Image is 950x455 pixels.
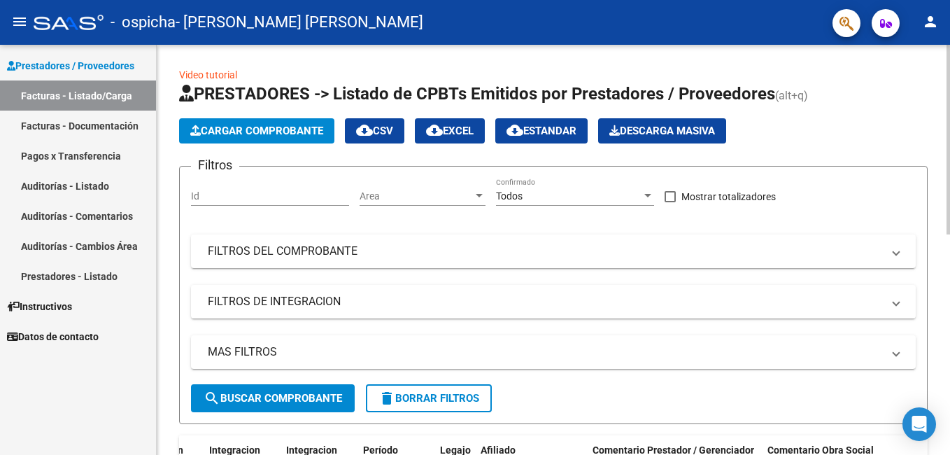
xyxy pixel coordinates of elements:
span: (alt+q) [775,89,808,102]
mat-panel-title: FILTROS DE INTEGRACION [208,294,882,309]
span: Estandar [506,125,576,137]
span: EXCEL [426,125,474,137]
span: - ospicha [111,7,176,38]
mat-icon: menu [11,13,28,30]
mat-panel-title: MAS FILTROS [208,344,882,360]
span: Descarga Masiva [609,125,715,137]
mat-icon: search [204,390,220,407]
span: Cargar Comprobante [190,125,323,137]
mat-icon: cloud_download [506,122,523,139]
mat-expansion-panel-header: MAS FILTROS [191,335,916,369]
div: Open Intercom Messenger [902,407,936,441]
button: CSV [345,118,404,143]
span: PRESTADORES -> Listado de CPBTs Emitidos por Prestadores / Proveedores [179,84,775,104]
span: Borrar Filtros [378,392,479,405]
mat-expansion-panel-header: FILTROS DE INTEGRACION [191,285,916,318]
span: Mostrar totalizadores [681,188,776,205]
app-download-masive: Descarga masiva de comprobantes (adjuntos) [598,118,726,143]
span: - [PERSON_NAME] [PERSON_NAME] [176,7,423,38]
button: Cargar Comprobante [179,118,334,143]
mat-icon: cloud_download [356,122,373,139]
mat-icon: delete [378,390,395,407]
span: Todos [496,190,523,202]
h3: Filtros [191,155,239,175]
mat-panel-title: FILTROS DEL COMPROBANTE [208,244,882,259]
mat-icon: person [922,13,939,30]
button: Borrar Filtros [366,384,492,412]
span: Instructivos [7,299,72,314]
span: Buscar Comprobante [204,392,342,405]
button: Estandar [495,118,588,143]
span: CSV [356,125,393,137]
button: Buscar Comprobante [191,384,355,412]
span: Area [360,190,473,202]
span: Datos de contacto [7,329,99,344]
a: Video tutorial [179,69,237,80]
mat-expansion-panel-header: FILTROS DEL COMPROBANTE [191,234,916,268]
span: Prestadores / Proveedores [7,58,134,73]
button: EXCEL [415,118,485,143]
button: Descarga Masiva [598,118,726,143]
mat-icon: cloud_download [426,122,443,139]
